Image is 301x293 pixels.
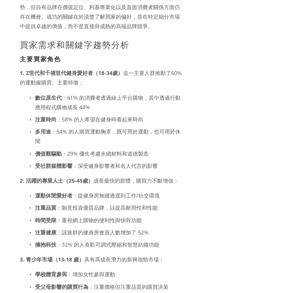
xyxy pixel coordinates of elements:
font: ：從健身房無縫過渡到工作/社交環境 [72,192,160,199]
font: 1. Z世代和千禧世代健身愛好者（18-34歲） [20,69,123,76]
font: 多用途 [35,128,51,135]
font: ：注重價格但注重品質的購買決策 [88,283,168,290]
font: 注重健康 [35,229,56,236]
font: 3. 青少年市場（13-18 歲） [20,256,84,263]
font: 時間受限 [35,217,56,224]
font: 擁抱科技 [35,241,56,248]
font: ：增加女性參與運動 [67,271,115,278]
font: 受父母影響的購買行為 [35,283,88,290]
font: 學校體育參與 [35,271,67,278]
font: ：重視網上購物的便利性與快幹功能 [56,217,142,224]
font: ：該族群的健身房會員人數增加了 52% [56,229,149,236]
font: ：61% 的消費者透過線上平台購物，其中透過行動應用程式購物成長 44% [35,94,181,111]
font: 價值觀驅動 [35,150,62,157]
font: 成長最快的群體，購買力不斷增強： [93,177,179,184]
font: 受社群媒體影響 [35,162,72,169]
font: ：58% 的人希望在健身時看起來時尚 [56,116,143,123]
font: ：32% 的人喜歡可調式壓縮和智慧紡織功能 [56,241,159,248]
font: 注重時尚 [35,116,56,123]
font: 2. 活躍的專業人士（25-45歲） [20,177,93,184]
font: 具有高成長潛力的新興強勁市場： [84,256,164,263]
font: 運動休閒愛好者 [35,192,72,199]
font: 數位原生代 [35,94,62,101]
font: 主要買家角色 [20,55,61,64]
font: ：29% 優先考慮永續材料和道德製造 [62,150,149,157]
font: 買家需求和關鍵字趨勢分析 [20,39,130,50]
font: 注重品質 [35,204,56,211]
font: ：深受健身影響者和名人代言的影響 [72,162,158,169]
font: ：願意投資優質品牌，以提高耐用性和性能 [56,204,158,211]
font: ：54% 的人購買運動胸罩，既可用於運動，也可用於休閒 [35,128,181,145]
